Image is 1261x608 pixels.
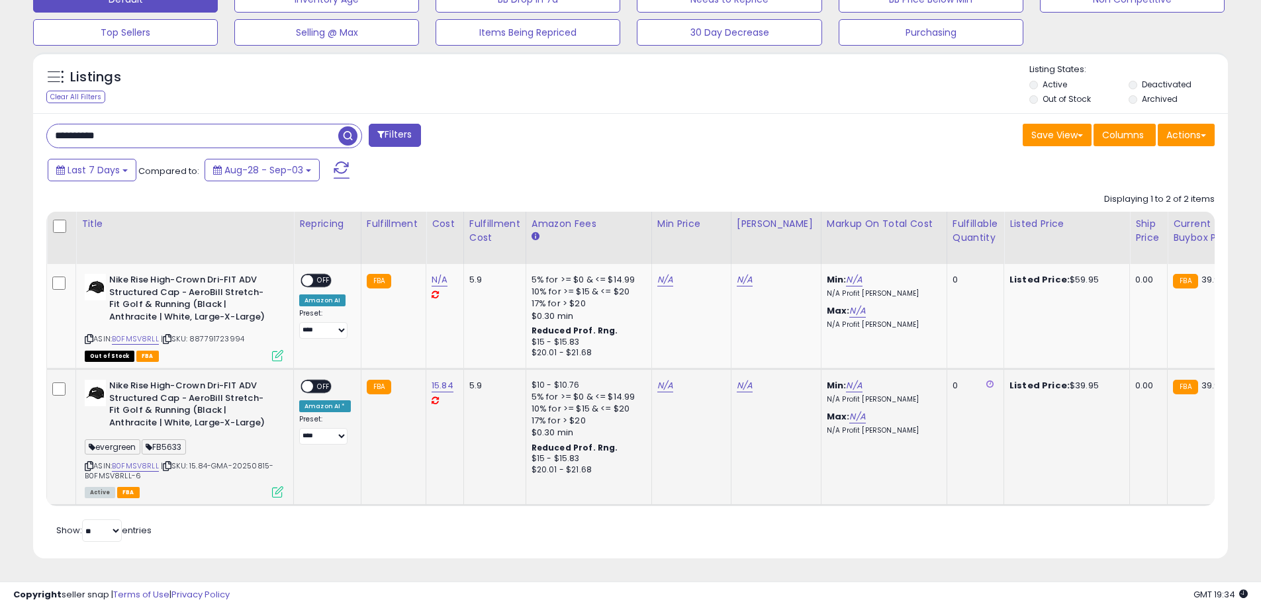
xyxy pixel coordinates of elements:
button: Top Sellers [33,19,218,46]
p: N/A Profit [PERSON_NAME] [827,395,937,404]
div: Cost [432,217,458,231]
span: All listings currently available for purchase on Amazon [85,487,115,498]
span: | SKU: 15.84-GMA-20250815-B0FMSV8RLL-6 [85,460,273,480]
a: Privacy Policy [171,588,230,601]
a: N/A [849,304,865,318]
span: Columns [1102,128,1144,142]
span: 39.95 [1201,273,1225,286]
div: 5% for >= $0 & <= $14.99 [532,391,641,403]
div: 10% for >= $15 & <= $20 [532,286,641,298]
div: Displaying 1 to 2 of 2 items [1104,193,1215,206]
span: 2025-09-11 19:34 GMT [1193,588,1248,601]
div: 17% for > $20 [532,415,641,427]
div: ASIN: [85,380,283,496]
div: ASIN: [85,274,283,360]
div: $0.30 min [532,310,641,322]
div: 0.00 [1135,380,1157,392]
a: B0FMSV8RLL [112,460,159,472]
span: FB5633 [142,439,186,455]
span: FBA [136,351,159,362]
div: $20.01 - $21.68 [532,464,641,476]
a: N/A [432,273,447,286]
b: Reduced Prof. Rng. [532,325,618,336]
span: Last 7 Days [68,163,120,177]
div: $15 - $15.83 [532,453,641,464]
button: Selling @ Max [234,19,419,46]
div: Amazon AI [299,294,346,306]
b: Max: [827,410,850,423]
span: FBA [117,487,140,498]
b: Reduced Prof. Rng. [532,442,618,453]
p: Listing States: [1029,64,1228,76]
p: N/A Profit [PERSON_NAME] [827,320,937,329]
span: OFF [313,275,334,286]
button: 30 Day Decrease [637,19,821,46]
div: Listed Price [1009,217,1124,231]
button: Filters [369,124,420,147]
div: $10 - $10.76 [532,380,641,391]
div: seller snap | | [13,589,230,601]
p: N/A Profit [PERSON_NAME] [827,289,937,298]
strong: Copyright [13,588,62,601]
div: Fulfillment Cost [469,217,520,245]
div: 17% for > $20 [532,298,641,310]
button: Aug-28 - Sep-03 [205,159,320,181]
b: Nike Rise High-Crown Dri-FIT ADV Structured Cap - AeroBill Stretch-Fit Golf & Running (Black | An... [109,380,270,432]
div: [PERSON_NAME] [737,217,816,231]
div: $39.95 [1009,380,1119,392]
span: Show: entries [56,524,152,537]
div: $59.95 [1009,274,1119,286]
div: 5.9 [469,380,516,392]
small: FBA [1173,274,1197,288]
div: $15 - $15.83 [532,337,641,348]
span: Compared to: [138,165,199,177]
label: Active [1043,79,1067,90]
a: N/A [846,379,862,392]
button: Items Being Repriced [436,19,620,46]
a: B0FMSV8RLL [112,333,159,345]
small: FBA [367,380,391,394]
small: FBA [1173,380,1197,394]
button: Save View [1023,124,1092,146]
b: Min: [827,379,847,392]
b: Max: [827,304,850,317]
div: 0 [953,274,994,286]
img: 21Hbx-NM-eL._SL40_.jpg [85,380,106,406]
a: N/A [657,379,673,392]
b: Min: [827,273,847,286]
div: Clear All Filters [46,91,105,103]
a: 15.84 [432,379,453,392]
div: Amazon AI * [299,400,351,412]
div: Preset: [299,309,351,339]
div: Preset: [299,415,351,445]
div: Fulfillment [367,217,420,231]
label: Out of Stock [1043,93,1091,105]
button: Last 7 Days [48,159,136,181]
b: Listed Price: [1009,379,1070,392]
div: 0 [953,380,994,392]
div: 10% for >= $15 & <= $20 [532,403,641,415]
div: Title [81,217,288,231]
span: Aug-28 - Sep-03 [224,163,303,177]
a: N/A [657,273,673,286]
div: Fulfillable Quantity [953,217,998,245]
div: Markup on Total Cost [827,217,941,231]
button: Purchasing [839,19,1023,46]
b: Listed Price: [1009,273,1070,286]
div: $20.01 - $21.68 [532,347,641,359]
button: Actions [1158,124,1215,146]
div: Min Price [657,217,725,231]
a: N/A [849,410,865,423]
div: 0.00 [1135,274,1157,286]
div: Ship Price [1135,217,1162,245]
a: N/A [846,273,862,286]
a: N/A [737,273,753,286]
div: Amazon Fees [532,217,646,231]
b: Nike Rise High-Crown Dri-FIT ADV Structured Cap - AeroBill Stretch-Fit Golf & Running (Black | An... [109,274,270,326]
p: N/A Profit [PERSON_NAME] [827,426,937,435]
small: Amazon Fees. [532,231,539,243]
button: Columns [1094,124,1156,146]
span: OFF [313,381,334,392]
a: N/A [737,379,753,392]
th: The percentage added to the cost of goods (COGS) that forms the calculator for Min & Max prices. [821,212,947,264]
